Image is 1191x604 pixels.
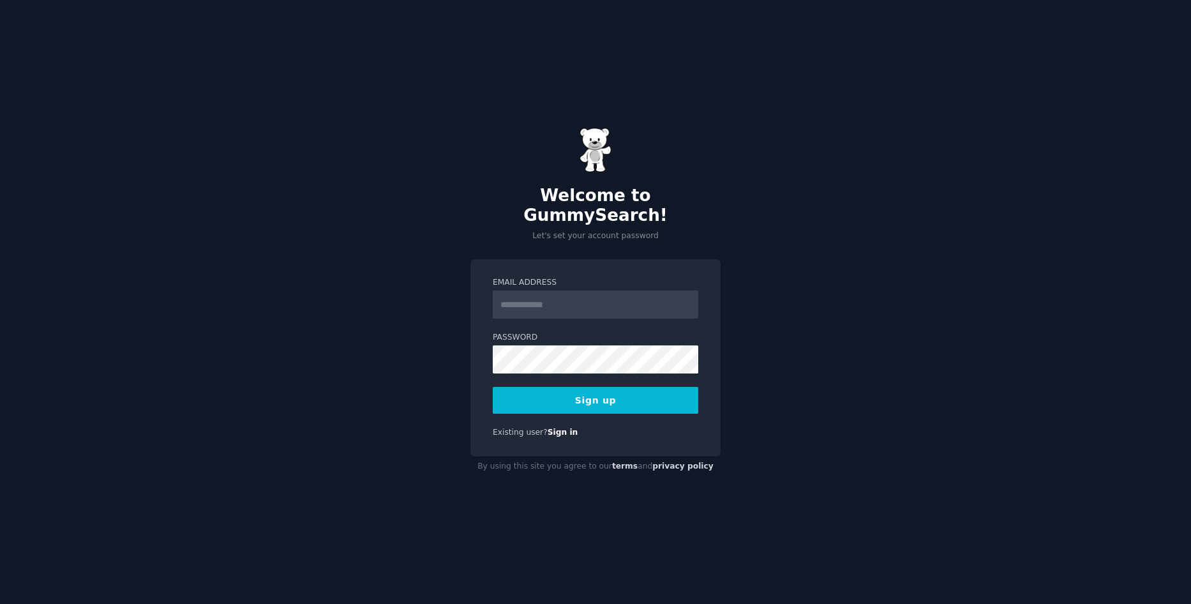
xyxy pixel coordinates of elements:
button: Sign up [493,387,698,414]
a: Sign in [548,428,578,437]
a: privacy policy [652,462,714,471]
label: Email Address [493,277,698,289]
label: Password [493,332,698,344]
span: Existing user? [493,428,548,437]
div: By using this site you agree to our and [470,457,721,477]
img: Gummy Bear [580,128,611,172]
h2: Welcome to GummySearch! [470,186,721,226]
p: Let's set your account password [470,230,721,242]
a: terms [612,462,638,471]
